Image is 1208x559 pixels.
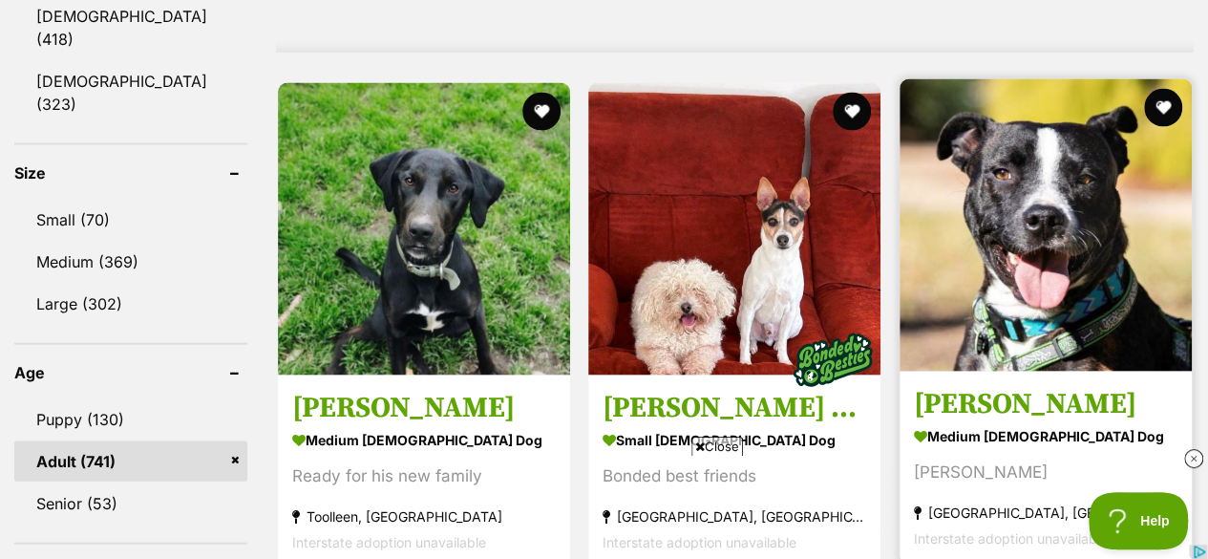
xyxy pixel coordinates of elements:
[914,422,1177,450] strong: medium [DEMOGRAPHIC_DATA] Dog
[292,390,556,426] h3: [PERSON_NAME]
[14,364,247,381] header: Age
[786,312,881,408] img: bonded besties
[14,399,247,440] a: Puppy (130)
[900,79,1192,372] img: Hank Peggotty - Staffordshire Bull Terrier Dog
[691,437,743,456] span: Close
[522,93,561,131] button: favourite
[14,61,247,124] a: [DEMOGRAPHIC_DATA] (323)
[14,284,247,324] a: Large (302)
[292,426,556,454] strong: medium [DEMOGRAPHIC_DATA] Dog
[588,83,880,376] img: Oscar and Tilly Tamblyn - Tenterfield Terrier Dog
[603,390,866,426] h3: [PERSON_NAME] and [PERSON_NAME]
[1184,449,1203,468] img: close_rtb.svg
[14,441,247,482] a: Adult (741)
[14,164,247,182] header: Size
[834,93,872,131] button: favourite
[14,242,247,282] a: Medium (369)
[278,83,570,376] img: Matti Illingworth - Kelpie x Pointer Dog
[914,386,1177,422] h3: [PERSON_NAME]
[1144,89,1182,127] button: favourite
[603,426,866,454] strong: small [DEMOGRAPHIC_DATA] Dog
[14,200,247,240] a: Small (70)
